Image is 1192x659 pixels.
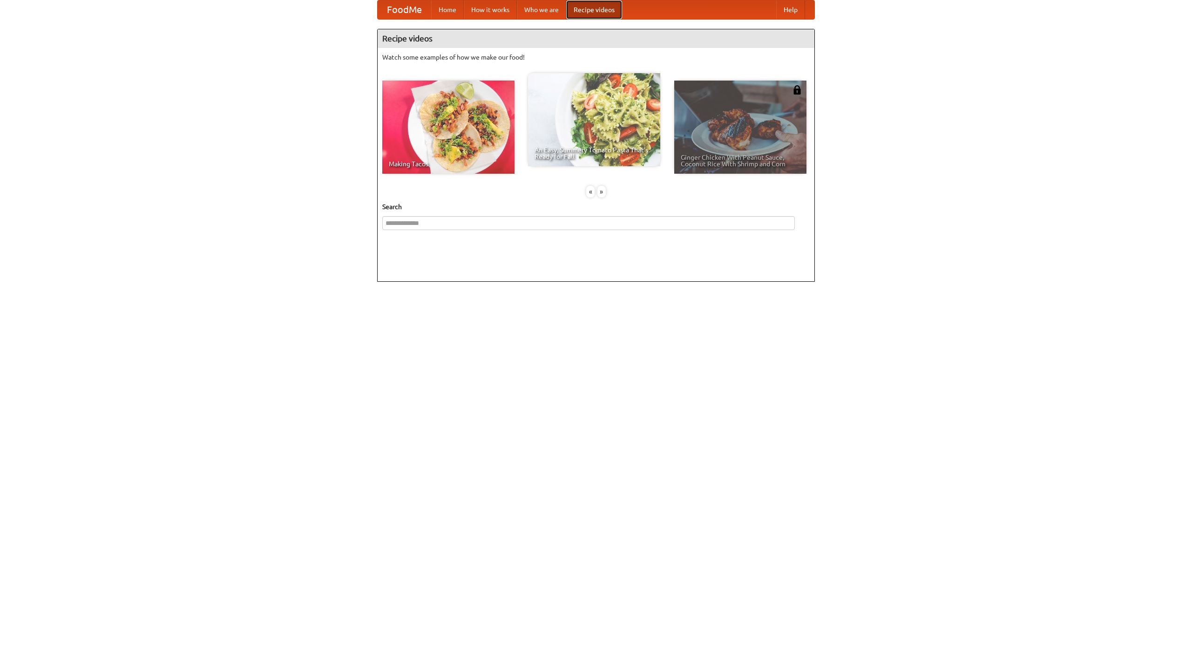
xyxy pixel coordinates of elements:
a: How it works [464,0,517,19]
a: Who we are [517,0,566,19]
div: » [597,186,606,197]
p: Watch some examples of how we make our food! [382,53,810,62]
a: Making Tacos [382,81,515,174]
span: Making Tacos [389,161,508,167]
h5: Search [382,202,810,211]
div: « [586,186,595,197]
a: Help [776,0,805,19]
h4: Recipe videos [378,29,814,48]
span: An Easy, Summery Tomato Pasta That's Ready for Fall [535,147,654,160]
a: Recipe videos [566,0,622,19]
a: Home [431,0,464,19]
img: 483408.png [792,85,802,95]
a: An Easy, Summery Tomato Pasta That's Ready for Fall [528,73,660,166]
a: FoodMe [378,0,431,19]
